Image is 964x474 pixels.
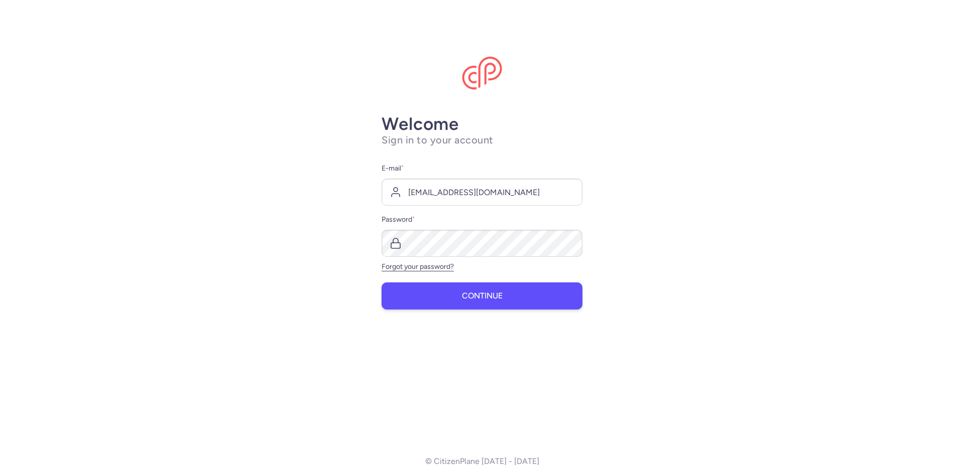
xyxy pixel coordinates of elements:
[382,282,582,309] button: Continue
[382,163,582,175] label: E-mail
[382,179,582,206] input: user@example.com
[462,57,502,90] img: CitizenPlane logo
[462,291,503,300] span: Continue
[382,214,582,226] label: Password
[382,262,454,271] a: Forgot your password?
[425,457,539,466] p: © CitizenPlane [DATE] - [DATE]
[382,113,459,134] strong: Welcome
[382,134,582,146] h1: Sign in to your account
